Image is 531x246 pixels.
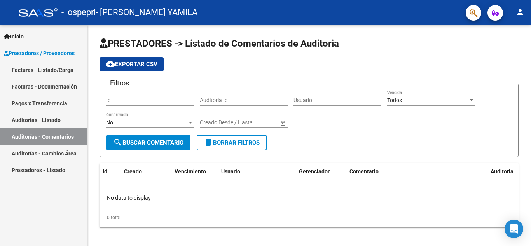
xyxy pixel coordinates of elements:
[106,119,113,126] span: No
[6,7,16,17] mat-icon: menu
[96,4,197,21] span: - [PERSON_NAME] YAMILA
[197,135,267,150] button: Borrar Filtros
[100,188,519,208] div: No data to display
[487,163,519,180] datatable-header-cell: Auditoria
[103,168,107,174] span: Id
[4,32,24,41] span: Inicio
[218,163,296,180] datatable-header-cell: Usuario
[175,168,206,174] span: Vencimiento
[100,57,164,71] button: Exportar CSV
[106,61,157,68] span: Exportar CSV
[346,163,487,180] datatable-header-cell: Comentario
[100,38,339,49] span: PRESTADORES -> Listado de Comentarios de Auditoria
[515,7,525,17] mat-icon: person
[124,168,142,174] span: Creado
[106,59,115,68] mat-icon: cloud_download
[299,168,330,174] span: Gerenciador
[106,135,190,150] button: Buscar Comentario
[235,119,273,126] input: Fecha fin
[221,168,240,174] span: Usuario
[204,138,213,147] mat-icon: delete
[296,163,346,180] datatable-header-cell: Gerenciador
[279,119,287,127] button: Open calendar
[100,163,121,180] datatable-header-cell: Id
[349,168,379,174] span: Comentario
[61,4,96,21] span: - ospepri
[505,220,523,238] div: Open Intercom Messenger
[491,168,514,174] span: Auditoria
[171,163,218,180] datatable-header-cell: Vencimiento
[113,139,183,146] span: Buscar Comentario
[4,49,75,58] span: Prestadores / Proveedores
[106,78,133,89] h3: Filtros
[100,208,519,227] div: 0 total
[204,139,260,146] span: Borrar Filtros
[121,163,171,180] datatable-header-cell: Creado
[387,97,402,103] span: Todos
[113,138,122,147] mat-icon: search
[200,119,228,126] input: Fecha inicio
